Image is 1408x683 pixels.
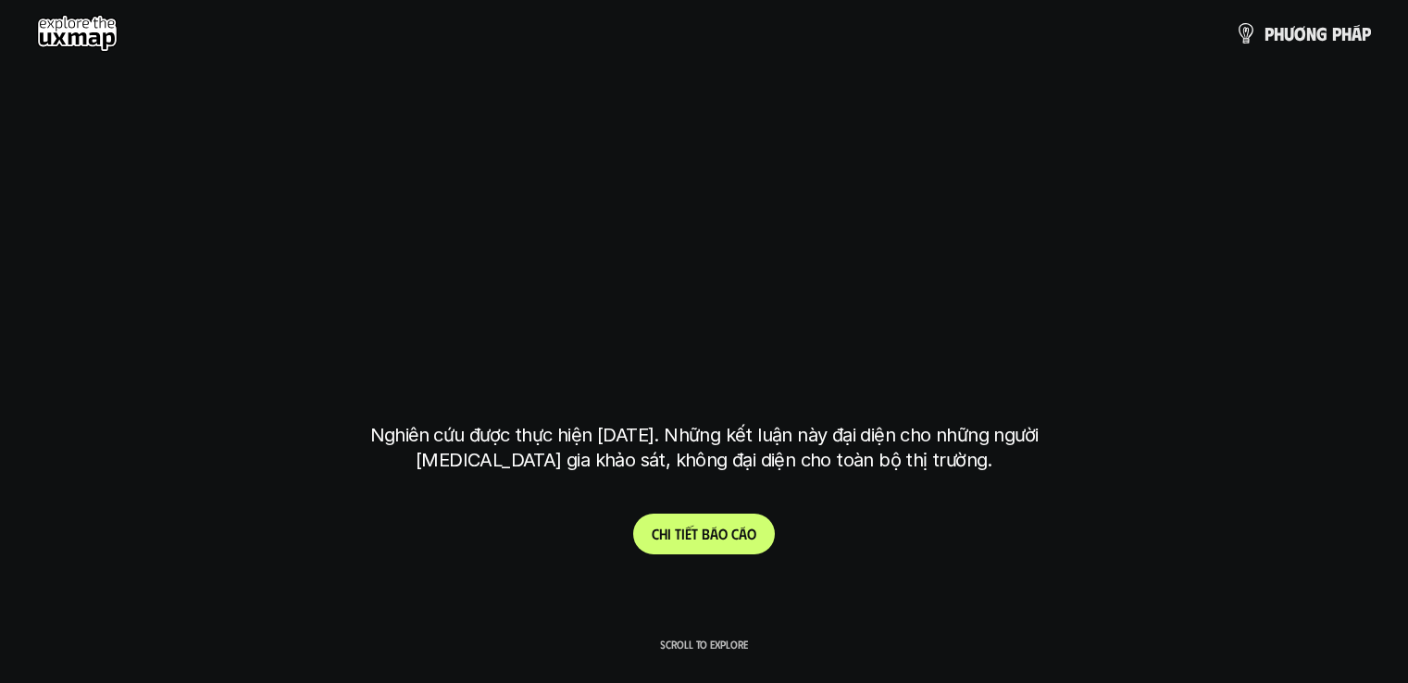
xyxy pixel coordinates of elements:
[1352,23,1362,43] span: á
[660,638,748,651] p: Scroll to explore
[731,525,739,542] span: c
[685,525,692,542] span: ế
[1235,15,1371,52] a: phươngpháp
[1341,23,1352,43] span: h
[1294,23,1306,43] span: ơ
[667,525,671,542] span: i
[739,525,747,542] span: á
[374,326,1034,404] h1: tại [GEOGRAPHIC_DATA]
[1306,23,1316,43] span: n
[1316,23,1327,43] span: g
[718,525,728,542] span: o
[633,514,775,554] a: Chitiếtbáocáo
[681,525,685,542] span: i
[692,525,698,542] span: t
[747,525,756,542] span: o
[357,423,1052,473] p: Nghiên cứu được thực hiện [DATE]. Những kết luận này đại diện cho những người [MEDICAL_DATA] gia ...
[1284,23,1294,43] span: ư
[659,525,667,542] span: h
[675,525,681,542] span: t
[1332,23,1341,43] span: p
[702,525,710,542] span: b
[1274,23,1284,43] span: h
[652,525,659,542] span: C
[641,134,781,155] h6: Kết quả nghiên cứu
[1265,23,1274,43] span: p
[367,180,1042,257] h1: phạm vi công việc của
[710,525,718,542] span: á
[1362,23,1371,43] span: p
